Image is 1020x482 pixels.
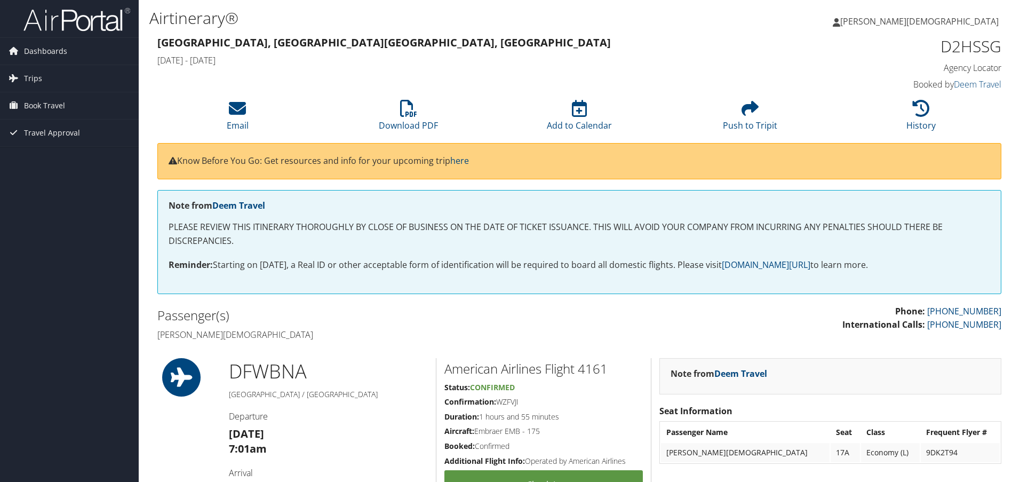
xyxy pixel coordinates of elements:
[229,410,428,422] h4: Departure
[833,5,1009,37] a: [PERSON_NAME][DEMOGRAPHIC_DATA]
[169,154,990,168] p: Know Before You Go: Get resources and info for your upcoming trip
[229,426,264,441] strong: [DATE]
[450,155,469,167] a: here
[954,78,1001,90] a: Deem Travel
[229,358,428,385] h1: DFW BNA
[842,319,925,330] strong: International Calls:
[861,423,920,442] th: Class
[24,120,80,146] span: Travel Approval
[444,412,643,422] h5: 1 hours and 55 minutes
[906,106,936,131] a: History
[831,443,860,462] td: 17A
[229,389,428,400] h5: [GEOGRAPHIC_DATA] / [GEOGRAPHIC_DATA]
[444,441,643,452] h5: Confirmed
[169,220,990,248] p: PLEASE REVIEW THIS ITINERARY THOROUGHLY BY CLOSE OF BUSINESS ON THE DATE OF TICKET ISSUANCE. THIS...
[927,305,1001,317] a: [PHONE_NUMBER]
[444,426,643,437] h5: Embraer EMB - 175
[23,7,130,32] img: airportal-logo.png
[169,258,990,272] p: Starting on [DATE], a Real ID or other acceptable form of identification will be required to boar...
[444,426,474,436] strong: Aircraft:
[157,54,786,66] h4: [DATE] - [DATE]
[470,382,515,392] span: Confirmed
[659,405,732,417] strong: Seat Information
[444,441,475,451] strong: Booked:
[723,106,777,131] a: Push to Tripit
[671,368,767,380] strong: Note from
[802,78,1001,90] h4: Booked by
[895,305,925,317] strong: Phone:
[722,259,810,271] a: [DOMAIN_NAME][URL]
[444,382,470,392] strong: Status:
[24,65,42,92] span: Trips
[24,92,65,119] span: Book Travel
[661,443,829,462] td: [PERSON_NAME][DEMOGRAPHIC_DATA]
[444,412,479,422] strong: Duration:
[921,443,1000,462] td: 9DK2T94
[444,456,525,466] strong: Additional Flight Info:
[379,106,438,131] a: Download PDF
[24,38,67,65] span: Dashboards
[149,7,723,29] h1: Airtinerary®
[802,62,1001,74] h4: Agency Locator
[840,15,999,27] span: [PERSON_NAME][DEMOGRAPHIC_DATA]
[831,423,860,442] th: Seat
[661,423,829,442] th: Passenger Name
[921,423,1000,442] th: Frequent Flyer #
[169,200,265,211] strong: Note from
[212,200,265,211] a: Deem Travel
[714,368,767,380] a: Deem Travel
[169,259,213,271] strong: Reminder:
[444,397,496,407] strong: Confirmation:
[444,456,643,467] h5: Operated by American Airlines
[229,441,267,456] strong: 7:01am
[547,106,612,131] a: Add to Calendar
[229,467,428,479] h4: Arrival
[157,329,571,341] h4: [PERSON_NAME][DEMOGRAPHIC_DATA]
[927,319,1001,330] a: [PHONE_NUMBER]
[157,35,611,50] strong: [GEOGRAPHIC_DATA], [GEOGRAPHIC_DATA] [GEOGRAPHIC_DATA], [GEOGRAPHIC_DATA]
[444,397,643,407] h5: WZFVJI
[157,306,571,325] h2: Passenger(s)
[861,443,920,462] td: Economy (L)
[444,360,643,378] h2: American Airlines Flight 4161
[227,106,249,131] a: Email
[802,35,1001,58] h1: D2HSSG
